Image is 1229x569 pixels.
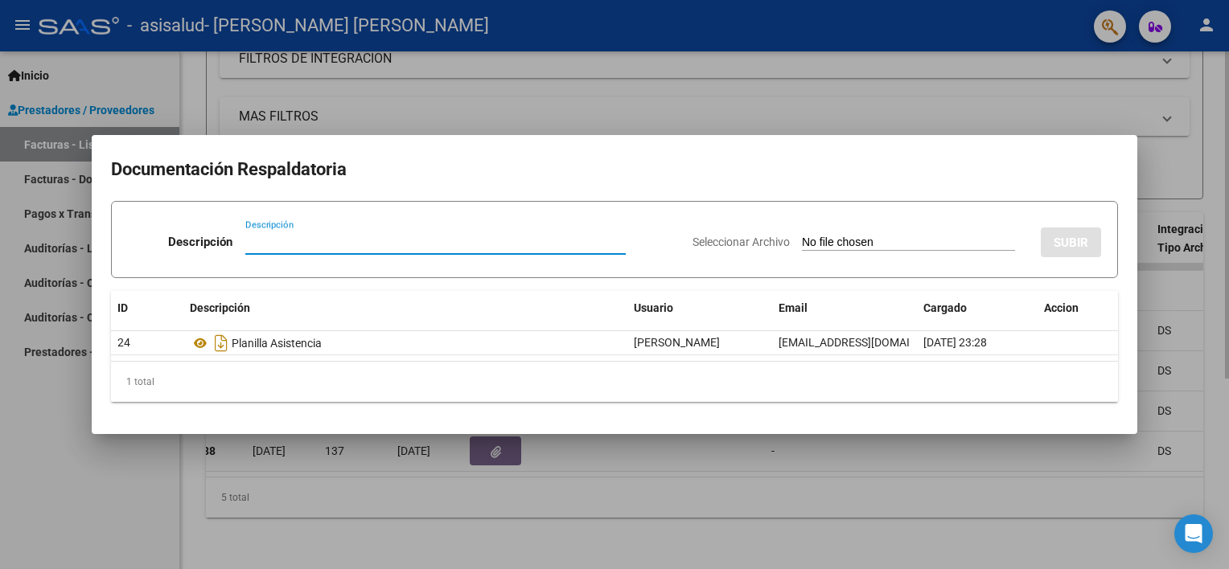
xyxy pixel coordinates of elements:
[190,301,250,314] span: Descripción
[1054,235,1088,250] span: SUBIR
[627,291,772,325] datatable-header-cell: Usuario
[111,291,183,325] datatable-header-cell: ID
[634,301,673,314] span: Usuario
[693,235,790,248] span: Seleccionar Archivo
[111,362,1118,402] div: 1 total
[779,301,808,314] span: Email
[634,336,720,349] span: [PERSON_NAME]
[1038,291,1118,325] datatable-header-cell: Accion
[183,291,627,325] datatable-header-cell: Descripción
[923,301,967,314] span: Cargado
[1044,301,1079,314] span: Accion
[923,336,987,349] span: [DATE] 23:28
[779,336,957,349] span: [EMAIL_ADDRESS][DOMAIN_NAME]
[211,330,232,356] i: Descargar documento
[1174,514,1213,553] div: Open Intercom Messenger
[772,291,917,325] datatable-header-cell: Email
[117,336,130,349] span: 24
[1041,227,1101,257] button: SUBIR
[117,301,128,314] span: ID
[190,330,621,356] div: Planilla Asistencia
[168,233,232,252] p: Descripción
[917,291,1038,325] datatable-header-cell: Cargado
[111,154,1118,185] h2: Documentación Respaldatoria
